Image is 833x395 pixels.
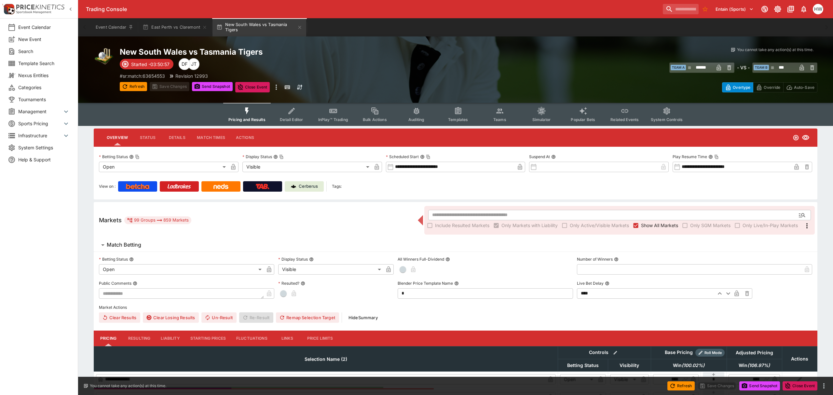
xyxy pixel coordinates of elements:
[18,60,70,67] span: Template Search
[798,3,810,15] button: Notifications
[332,181,342,192] label: Tags:
[223,103,688,126] div: Event type filters
[120,82,147,91] button: Refresh
[737,47,813,53] p: You cannot take any action(s) at this time.
[532,117,551,122] span: Simulator
[291,184,296,189] img: Cerberus
[363,117,387,122] span: Bulk Actions
[690,222,731,229] span: Only SGM Markets
[167,184,191,189] img: Ladbrokes
[731,361,777,369] span: Win(106.97%)
[99,280,131,286] p: Public Comments
[793,134,799,141] svg: Open
[86,6,660,13] div: Trading Console
[571,117,595,122] span: Popular Bets
[398,256,444,262] p: All Winners Full-Dividend
[501,222,558,229] span: Only Markets with Liability
[2,3,15,16] img: PriceKinetics Logo
[796,209,808,221] button: Open
[727,346,782,359] th: Adjusted Pricing
[16,11,51,14] img: Sportsbook Management
[127,216,189,224] div: 99 Groups 859 Markets
[99,256,128,262] p: Betting Status
[18,72,70,79] span: Nexus Entities
[682,361,704,369] em: ( 100.02 %)
[743,222,798,229] span: Only Live/In-Play Markets
[107,241,141,248] h6: Match Betting
[702,350,725,356] span: Roll Mode
[318,117,348,122] span: InPlay™ Trading
[18,48,70,55] span: Search
[445,257,450,262] button: All Winners Full-Dividend
[794,84,814,91] p: Auto-Save
[663,4,699,14] input: search
[18,144,70,151] span: System Settings
[90,383,166,389] p: You cannot take any action(s) at this time.
[813,4,823,14] div: Harrison Walker
[811,2,825,16] button: Harrison Walker
[201,312,236,323] button: Un-Result
[651,117,683,122] span: System Controls
[782,346,817,371] th: Actions
[666,361,712,369] span: Win(100.02%)
[667,381,695,390] button: Refresh
[722,82,817,92] div: Start From
[94,47,115,68] img: cricket.png
[188,58,199,70] div: Joshua Thomson
[256,184,269,189] img: TabNZ
[529,154,550,159] p: Suspend At
[99,264,264,275] div: Open
[175,73,208,79] p: Revision 12993
[345,312,382,323] button: HideSummary
[722,82,753,92] button: Overtype
[785,3,797,15] button: Documentation
[302,331,338,346] button: Price Limits
[783,381,817,390] button: Close Event
[133,281,137,286] button: Public Comments
[673,154,707,159] p: Play Resume Time
[712,4,758,14] button: Select Tenant
[733,84,750,91] p: Overtype
[739,381,780,390] button: Send Snapshot
[695,349,725,357] div: Show/hide Price Roll mode configuration.
[156,331,185,346] button: Liability
[754,65,769,70] span: Team B
[242,162,372,172] div: Visible
[235,82,270,92] button: Close Event
[753,82,783,92] button: Override
[133,130,162,145] button: Status
[94,238,817,252] button: Match Betting
[99,216,122,224] h5: Markets
[278,280,299,286] p: Resulted?
[162,130,192,145] button: Details
[802,134,810,142] svg: Visible
[435,222,489,229] span: Include Resulted Markets
[92,18,137,36] button: Event Calendar
[820,382,828,390] button: more
[18,36,70,43] span: New Event
[278,264,383,275] div: Visible
[126,184,149,189] img: Betcha
[18,108,62,115] span: Management
[426,155,430,159] button: Copy To Clipboard
[285,181,324,192] a: Cerberus
[99,181,116,192] label: View on :
[772,3,784,15] button: Toggle light/dark mode
[299,183,318,190] p: Cerberus
[612,361,646,369] span: Visibility
[102,130,133,145] button: Overview
[131,61,170,68] p: Started -03:50:57
[641,222,678,229] span: Show All Markets
[671,65,686,70] span: Team A
[139,18,211,36] button: East Perth vs Claremont
[783,82,817,92] button: Auto-Save
[420,155,425,159] button: Scheduled StartCopy To Clipboard
[18,96,70,103] span: Tournaments
[398,280,453,286] p: Blender Price Template Name
[129,155,134,159] button: Betting StatusCopy To Clipboard
[18,84,70,91] span: Categories
[18,156,70,163] span: Help & Support
[280,117,303,122] span: Detail Editor
[230,130,260,145] button: Actions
